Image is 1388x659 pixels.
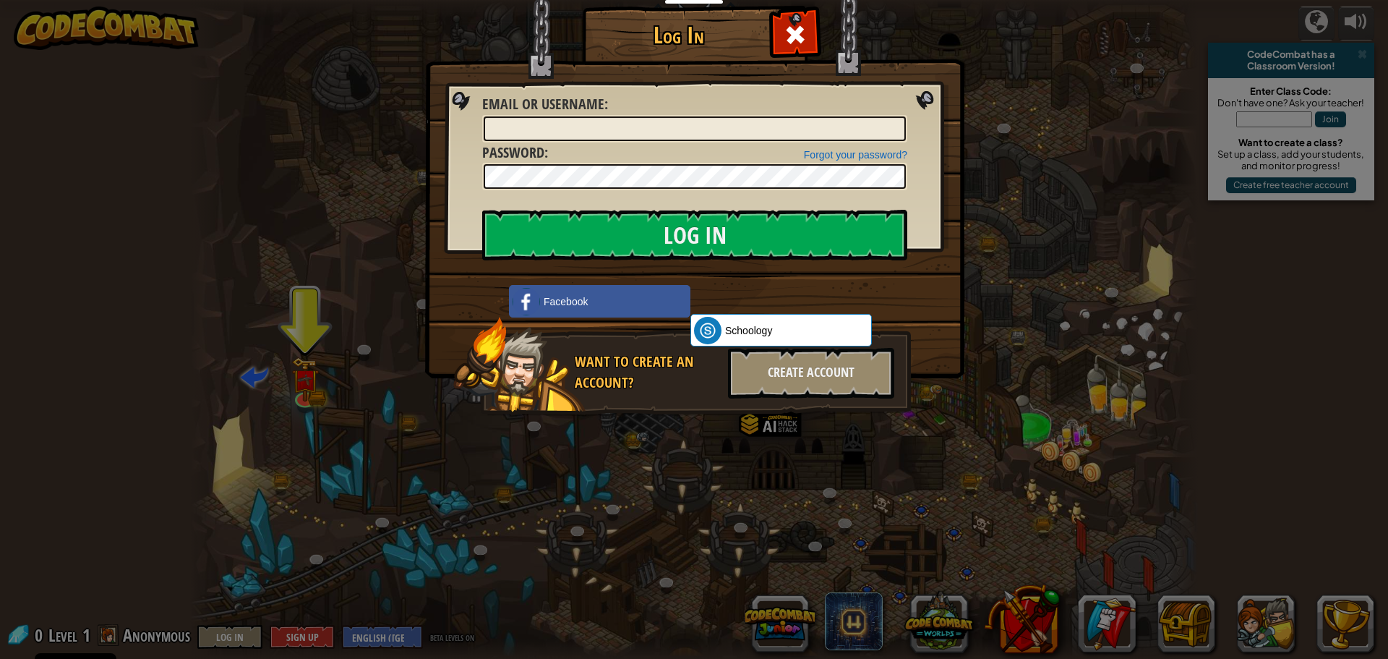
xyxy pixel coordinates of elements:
img: schoology.png [694,317,721,344]
label: : [482,143,548,163]
div: Want to create an account? [575,352,719,393]
label: : [482,94,608,115]
a: Forgot your password? [804,149,907,161]
span: Password [482,143,544,162]
span: Facebook [544,294,588,309]
div: Create Account [728,348,894,399]
span: Schoology [725,323,772,338]
iframe: Sign in with Google Button [683,284,861,315]
img: facebook_small.png [513,288,540,315]
input: Log In [482,210,907,260]
h1: Log In [586,22,771,48]
span: Email or Username [482,94,604,114]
